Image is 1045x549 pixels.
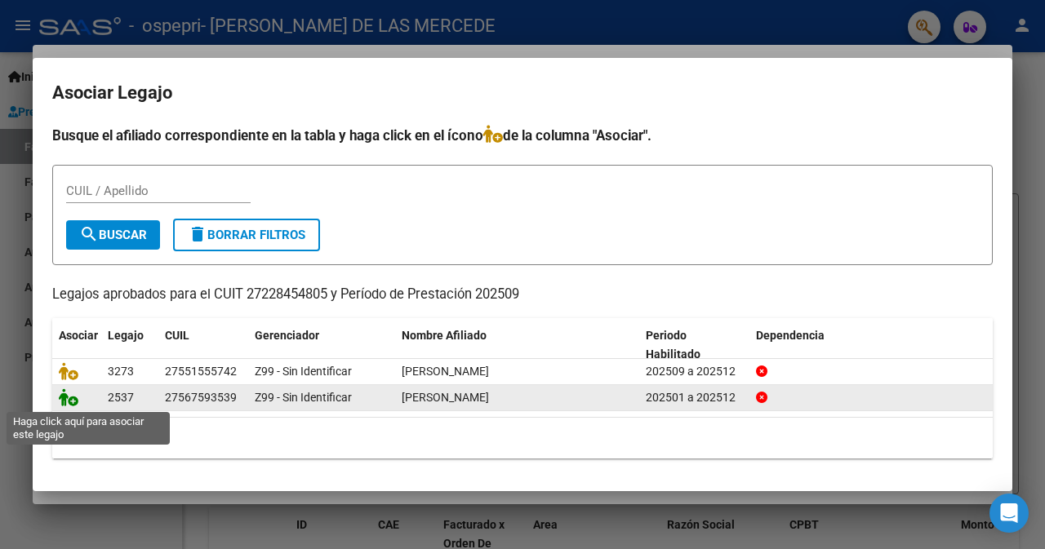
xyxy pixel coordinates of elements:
[646,388,743,407] div: 202501 a 202512
[165,329,189,342] span: CUIL
[395,318,639,372] datatable-header-cell: Nombre Afiliado
[248,318,395,372] datatable-header-cell: Gerenciador
[255,391,352,404] span: Z99 - Sin Identificar
[66,220,160,250] button: Buscar
[165,362,237,381] div: 27551555742
[108,365,134,378] span: 3273
[52,285,993,305] p: Legajos aprobados para el CUIT 27228454805 y Período de Prestación 202509
[79,228,147,242] span: Buscar
[52,77,993,108] h2: Asociar Legajo
[59,329,98,342] span: Asociar
[756,329,825,342] span: Dependencia
[108,329,144,342] span: Legajo
[646,329,700,361] span: Periodo Habilitado
[989,494,1029,533] div: Open Intercom Messenger
[108,391,134,404] span: 2537
[52,318,101,372] datatable-header-cell: Asociar
[52,418,993,458] div: 2 registros
[79,224,99,244] mat-icon: search
[101,318,158,372] datatable-header-cell: Legajo
[165,388,237,407] div: 27567593539
[402,329,487,342] span: Nombre Afiliado
[173,219,320,251] button: Borrar Filtros
[188,224,207,244] mat-icon: delete
[255,329,319,342] span: Gerenciador
[255,365,352,378] span: Z99 - Sin Identificar
[402,365,489,378] span: CASTRO HERNANDEZ FIORELLA
[749,318,994,372] datatable-header-cell: Dependencia
[639,318,749,372] datatable-header-cell: Periodo Habilitado
[402,391,489,404] span: MARAMBIO NAVARRO SARAH ISABELLA
[188,228,305,242] span: Borrar Filtros
[646,362,743,381] div: 202509 a 202512
[158,318,248,372] datatable-header-cell: CUIL
[52,125,993,146] h4: Busque el afiliado correspondiente en la tabla y haga click en el ícono de la columna "Asociar".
